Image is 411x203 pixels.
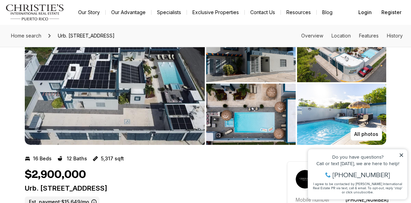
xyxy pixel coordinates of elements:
[296,197,330,203] p: Mobile number
[206,84,296,145] button: View image gallery
[281,8,316,17] a: Resources
[28,32,86,39] span: [PHONE_NUMBER]
[8,30,44,41] a: Home search
[301,33,323,39] a: Skip to: Overview
[358,10,372,15] span: Login
[6,4,64,21] img: logo
[297,84,387,145] button: View image gallery
[350,128,382,141] button: All photos
[377,6,405,19] button: Register
[9,42,98,55] span: I agree to be contacted by [PERSON_NAME] International Real Estate PR via text, call & email. To ...
[187,8,244,17] a: Exclusive Properties
[331,33,351,39] a: Skip to: Location
[354,6,376,19] button: Login
[7,15,99,20] div: Do you have questions?
[317,8,338,17] a: Blog
[25,21,205,145] li: 1 of 6
[381,10,401,15] span: Register
[359,33,379,39] a: Skip to: Features
[206,21,296,82] button: View image gallery
[25,168,86,181] h1: $2,900,000
[25,21,205,145] button: View image gallery
[387,33,403,39] a: Skip to: History
[151,8,187,17] a: Specialists
[73,8,105,17] a: Our Story
[206,21,386,145] li: 2 of 6
[67,156,87,161] p: 12 Baths
[55,30,117,41] span: Urb. [STREET_ADDRESS]
[354,131,378,137] p: All photos
[33,156,52,161] p: 16 Beds
[297,21,387,82] button: View image gallery
[106,8,151,17] a: Our Advantage
[245,8,281,17] button: Contact Us
[101,156,124,161] p: 5,317 sqft
[301,33,403,39] nav: Page section menu
[7,22,99,27] div: Call or text [DATE], we are here to help!
[25,21,386,145] div: Listing Photos
[25,184,262,192] p: Urb. [STREET_ADDRESS]
[11,33,41,39] span: Home search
